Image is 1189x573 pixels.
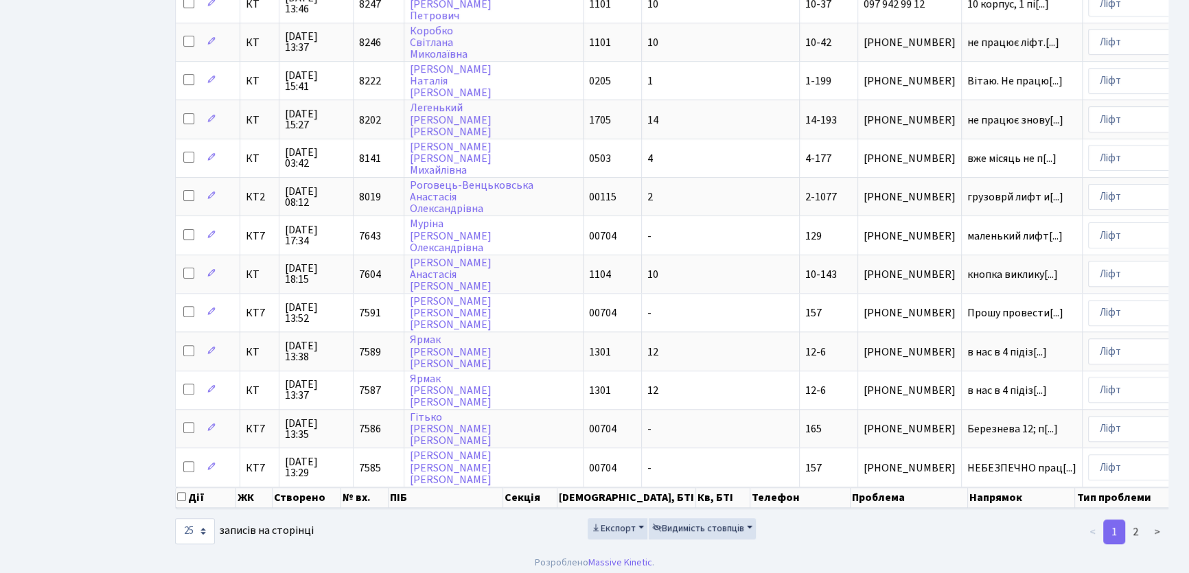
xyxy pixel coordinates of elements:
[589,267,611,282] span: 1104
[410,101,492,139] a: Легенький[PERSON_NAME][PERSON_NAME]
[1124,519,1146,544] a: 2
[589,383,611,398] span: 1301
[176,487,236,508] th: Дії
[589,35,611,50] span: 1101
[341,487,389,508] th: № вх.
[588,518,647,539] button: Експорт
[285,456,347,478] span: [DATE] 13:29
[864,423,956,434] span: [PHONE_NUMBER]
[359,305,381,320] span: 7591
[864,75,956,86] span: [PHONE_NUMBER]
[967,267,1058,282] span: кнопка виклику[...]
[696,487,750,508] th: Кв, БТІ
[285,340,347,362] span: [DATE] 13:38
[589,189,616,204] span: 00115
[285,418,347,440] span: [DATE] 13:35
[589,421,616,436] span: 00704
[589,305,616,320] span: 00704
[359,113,381,128] span: 8202
[410,139,492,178] a: [PERSON_NAME][PERSON_NAME]Михайлівна
[359,35,381,50] span: 8246
[246,231,273,242] span: КТ7
[175,518,215,544] select: записів на сторінці
[246,347,273,358] span: КТ
[864,231,956,242] span: [PHONE_NUMBER]
[175,518,314,544] label: записів на сторінці
[647,73,653,89] span: 1
[359,73,381,89] span: 8222
[967,305,1063,320] span: Прошу провести[...]
[647,421,651,436] span: -
[864,115,956,126] span: [PHONE_NUMBER]
[589,73,611,89] span: 0205
[503,487,557,508] th: Секція
[864,307,956,318] span: [PHONE_NUMBER]
[967,151,1057,166] span: вже місяць не п[...]
[285,379,347,401] span: [DATE] 13:37
[246,37,273,48] span: КТ
[236,487,273,508] th: ЖК
[285,263,347,285] span: [DATE] 18:15
[805,229,822,244] span: 129
[588,555,652,570] a: Massive Kinetic
[359,151,381,166] span: 8141
[805,189,837,204] span: 2-1077
[864,153,956,164] span: [PHONE_NUMBER]
[246,307,273,318] span: КТ7
[968,487,1075,508] th: Напрямок
[647,305,651,320] span: -
[805,267,837,282] span: 10-143
[246,423,273,434] span: КТ7
[967,229,1063,244] span: маленький лифт[...]
[246,385,273,396] span: КТ
[805,383,826,398] span: 12-6
[410,333,492,371] a: Ярмак[PERSON_NAME][PERSON_NAME]
[246,191,273,202] span: КТ2
[805,113,837,128] span: 14-193
[1103,519,1125,544] a: 1
[389,487,503,508] th: ПІБ
[864,191,956,202] span: [PHONE_NUMBER]
[285,302,347,324] span: [DATE] 13:52
[410,62,492,100] a: [PERSON_NAME]Наталія[PERSON_NAME]
[285,224,347,246] span: [DATE] 17:34
[864,463,956,473] span: [PHONE_NUMBER]
[535,555,654,570] div: Розроблено .
[410,410,492,448] a: Гітько[PERSON_NAME][PERSON_NAME]
[647,113,658,128] span: 14
[967,73,1063,89] span: Вітаю. Не працю[...]
[967,113,1063,128] span: не працює знову[...]
[359,267,381,282] span: 7604
[410,294,492,332] a: [PERSON_NAME][PERSON_NAME][PERSON_NAME]
[359,421,381,436] span: 7586
[246,463,273,473] span: КТ7
[647,460,651,476] span: -
[591,522,636,535] span: Експорт
[647,189,653,204] span: 2
[589,113,611,128] span: 1705
[410,178,533,216] a: Роговець-ВенцьковськаАнастасіяОлександрівна
[410,371,492,410] a: Ярмак[PERSON_NAME][PERSON_NAME]
[557,487,696,508] th: [DEMOGRAPHIC_DATA], БТІ
[805,305,822,320] span: 157
[1146,519,1168,544] a: >
[647,35,658,50] span: 10
[589,344,611,360] span: 1301
[285,31,347,53] span: [DATE] 13:37
[285,147,347,169] span: [DATE] 03:42
[246,75,273,86] span: КТ
[967,421,1058,436] span: Березнева 12; п[...]
[851,487,968,508] th: Проблема
[359,189,381,204] span: 8019
[410,23,467,62] a: КоробкоСвітланаМиколаївна
[647,229,651,244] span: -
[285,70,347,92] span: [DATE] 15:41
[864,269,956,280] span: [PHONE_NUMBER]
[589,229,616,244] span: 00704
[967,383,1047,398] span: в нас в 4 підіз[...]
[647,267,658,282] span: 10
[864,347,956,358] span: [PHONE_NUMBER]
[967,344,1047,360] span: в нас в 4 підіз[...]
[750,487,851,508] th: Телефон
[649,518,756,539] button: Видимість стовпців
